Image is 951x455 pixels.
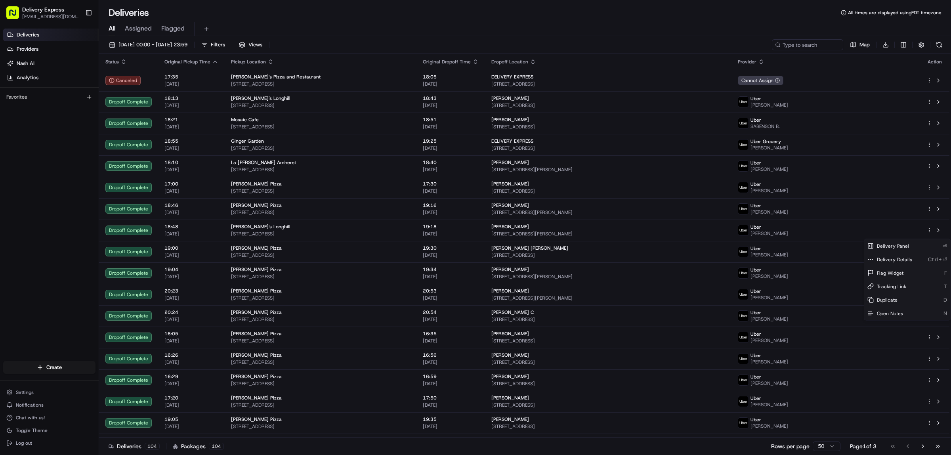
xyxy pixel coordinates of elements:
[248,41,262,48] span: Views
[231,159,296,166] span: La [PERSON_NAME] Amherst
[16,402,44,408] span: Notifications
[16,427,48,434] span: Toggle Theme
[750,224,761,230] span: Uber
[231,402,410,408] span: [STREET_ADDRESS]
[423,124,479,130] span: [DATE]
[926,59,943,65] div: Action
[423,380,479,387] span: [DATE]
[738,118,749,128] img: uber-new-logo.jpeg
[423,331,479,337] span: 16:35
[231,145,410,151] span: [STREET_ADDRESS]
[738,332,749,342] img: uber-new-logo.jpeg
[16,415,45,421] span: Chat with us!
[109,6,149,19] h1: Deliveries
[423,295,479,301] span: [DATE]
[859,41,870,48] span: Map
[231,273,410,280] span: [STREET_ADDRESS]
[738,418,749,428] img: uber-new-logo.jpeg
[423,416,479,422] span: 19:35
[164,181,218,187] span: 17:00
[164,145,218,151] span: [DATE]
[125,24,152,33] span: Assigned
[231,373,282,380] span: [PERSON_NAME] Pizza
[231,209,410,216] span: [STREET_ADDRESS]
[877,297,898,303] span: Duplicate
[750,359,788,365] span: [PERSON_NAME]
[231,309,282,315] span: [PERSON_NAME] Pizza
[164,273,218,280] span: [DATE]
[750,96,761,102] span: Uber
[164,338,218,344] span: [DATE]
[164,416,218,422] span: 19:05
[3,91,95,103] div: Favorites
[105,59,119,65] span: Status
[231,416,282,422] span: [PERSON_NAME] Pizza
[17,31,39,38] span: Deliveries
[491,245,568,251] span: [PERSON_NAME] [PERSON_NAME]
[850,442,877,450] div: Page 1 of 3
[750,267,761,273] span: Uber
[173,442,224,450] div: Packages
[750,160,761,166] span: Uber
[423,231,479,237] span: [DATE]
[164,380,218,387] span: [DATE]
[750,294,788,301] span: [PERSON_NAME]
[772,39,843,50] input: Type to search
[231,138,264,144] span: Ginger Garden
[164,159,218,166] span: 18:10
[423,373,479,380] span: 16:59
[491,273,725,280] span: [STREET_ADDRESS][PERSON_NAME]
[491,423,725,430] span: [STREET_ADDRESS]
[423,359,479,365] span: [DATE]
[164,252,218,258] span: [DATE]
[164,166,218,173] span: [DATE]
[164,395,218,401] span: 17:20
[164,295,218,301] span: [DATE]
[934,39,945,50] button: Refresh
[491,395,529,401] span: [PERSON_NAME]
[423,166,479,173] span: [DATE]
[738,204,749,214] img: uber-new-logo.jpeg
[423,74,479,80] span: 18:05
[877,310,903,317] span: Open Notes
[877,270,903,276] span: Flag Widget
[161,24,185,33] span: Flagged
[423,145,479,151] span: [DATE]
[164,138,218,144] span: 18:55
[491,331,529,337] span: [PERSON_NAME]
[750,337,788,344] span: [PERSON_NAME]
[423,95,479,101] span: 18:43
[877,256,912,263] span: Delivery Details
[491,166,725,173] span: [STREET_ADDRESS][PERSON_NAME]
[750,316,788,322] span: [PERSON_NAME]
[738,182,749,193] img: uber-new-logo.jpeg
[738,396,749,407] img: uber-new-logo.jpeg
[164,81,218,87] span: [DATE]
[491,59,528,65] span: Dropoff Location
[491,252,725,258] span: [STREET_ADDRESS]
[491,124,725,130] span: [STREET_ADDRESS]
[164,352,218,358] span: 16:26
[423,266,479,273] span: 19:34
[16,389,34,396] span: Settings
[423,138,479,144] span: 19:25
[231,231,410,237] span: [STREET_ADDRESS]
[750,352,761,359] span: Uber
[750,252,788,258] span: [PERSON_NAME]
[750,102,788,108] span: [PERSON_NAME]
[231,166,410,173] span: [STREET_ADDRESS]
[750,209,788,215] span: [PERSON_NAME]
[491,188,725,194] span: [STREET_ADDRESS]
[423,402,479,408] span: [DATE]
[17,46,38,53] span: Providers
[423,338,479,344] span: [DATE]
[738,247,749,257] img: uber-new-logo.jpeg
[491,316,725,323] span: [STREET_ADDRESS]
[231,188,410,194] span: [STREET_ADDRESS]
[16,440,32,446] span: Log out
[491,159,529,166] span: [PERSON_NAME]
[423,423,479,430] span: [DATE]
[231,117,259,123] span: Mosaic Cafe
[231,331,282,337] span: [PERSON_NAME] Pizza
[164,231,218,237] span: [DATE]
